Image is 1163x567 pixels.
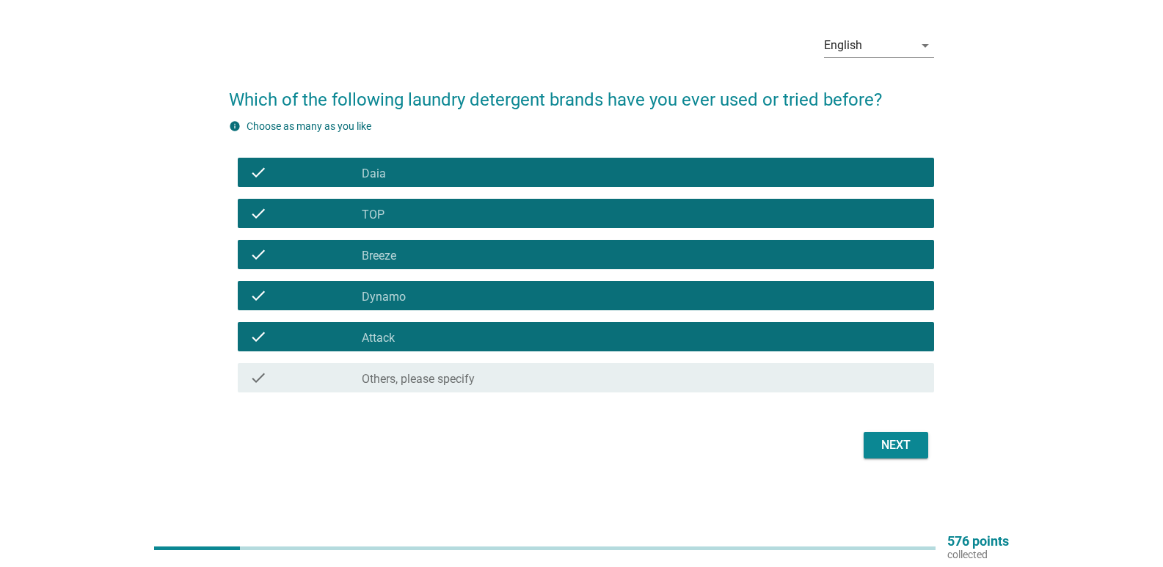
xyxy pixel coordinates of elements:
i: check [249,369,267,387]
p: 576 points [947,535,1009,548]
label: Dynamo [362,290,406,304]
label: Others, please specify [362,372,475,387]
i: check [249,164,267,181]
h2: Which of the following laundry detergent brands have you ever used or tried before? [229,72,934,113]
label: Daia [362,167,386,181]
div: English [824,39,862,52]
i: check [249,287,267,304]
i: info [229,120,241,132]
label: Attack [362,331,395,345]
label: Breeze [362,249,396,263]
i: check [249,328,267,345]
p: collected [947,548,1009,561]
i: check [249,246,267,263]
i: arrow_drop_down [916,37,934,54]
label: TOP [362,208,384,222]
div: Next [875,436,916,454]
button: Next [864,432,928,458]
label: Choose as many as you like [247,120,371,132]
i: check [249,205,267,222]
